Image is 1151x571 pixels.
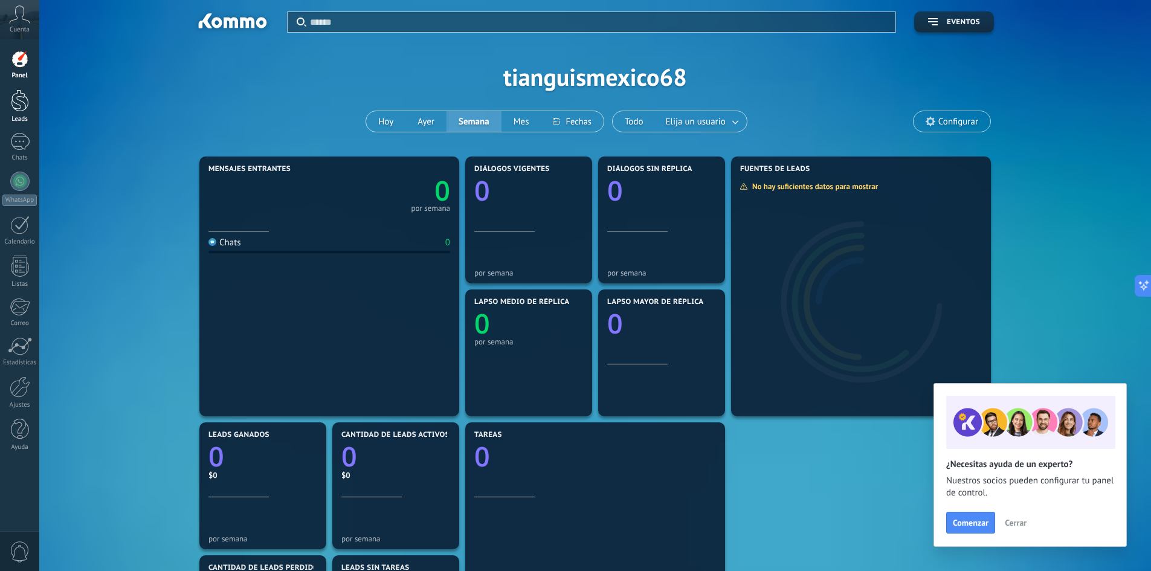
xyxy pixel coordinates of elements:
[607,268,716,277] div: por semana
[953,518,988,527] span: Comenzar
[2,115,37,123] div: Leads
[474,438,716,475] a: 0
[474,298,570,306] span: Lapso medio de réplica
[947,18,980,27] span: Eventos
[341,438,357,475] text: 0
[607,172,623,209] text: 0
[445,237,450,248] div: 0
[946,459,1114,470] h2: ¿Necesitas ayuda de un experto?
[329,172,450,209] a: 0
[999,514,1032,532] button: Cerrar
[208,237,241,248] div: Chats
[2,320,37,327] div: Correo
[208,470,317,480] div: $0
[208,431,269,439] span: Leads ganados
[946,512,995,534] button: Comenzar
[447,111,501,132] button: Semana
[2,401,37,409] div: Ajustes
[2,154,37,162] div: Chats
[208,165,291,173] span: Mensajes entrantes
[341,438,450,475] a: 0
[663,114,728,130] span: Elija un usuario
[613,111,656,132] button: Todo
[2,72,37,80] div: Panel
[405,111,447,132] button: Ayer
[474,337,583,346] div: por semana
[2,359,37,367] div: Estadísticas
[1005,518,1027,527] span: Cerrar
[541,111,603,132] button: Fechas
[341,431,450,439] span: Cantidad de leads activos
[2,238,37,246] div: Calendario
[208,534,317,543] div: por semana
[474,438,490,475] text: 0
[411,205,450,211] div: por semana
[501,111,541,132] button: Mes
[914,11,994,33] button: Eventos
[341,470,450,480] div: $0
[740,165,810,173] span: Fuentes de leads
[2,280,37,288] div: Listas
[434,172,450,209] text: 0
[474,268,583,277] div: por semana
[2,195,37,206] div: WhatsApp
[208,438,224,475] text: 0
[740,181,886,192] div: No hay suficientes datos para mostrar
[474,172,490,209] text: 0
[2,444,37,451] div: Ayuda
[938,117,978,127] span: Configurar
[474,305,490,342] text: 0
[341,534,450,543] div: por semana
[10,26,30,34] span: Cuenta
[208,438,317,475] a: 0
[607,305,623,342] text: 0
[366,111,405,132] button: Hoy
[208,238,216,246] img: Chats
[946,475,1114,499] span: Nuestros socios pueden configurar tu panel de control.
[656,111,747,132] button: Elija un usuario
[474,165,550,173] span: Diálogos vigentes
[474,431,502,439] span: Tareas
[607,298,703,306] span: Lapso mayor de réplica
[607,165,692,173] span: Diálogos sin réplica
